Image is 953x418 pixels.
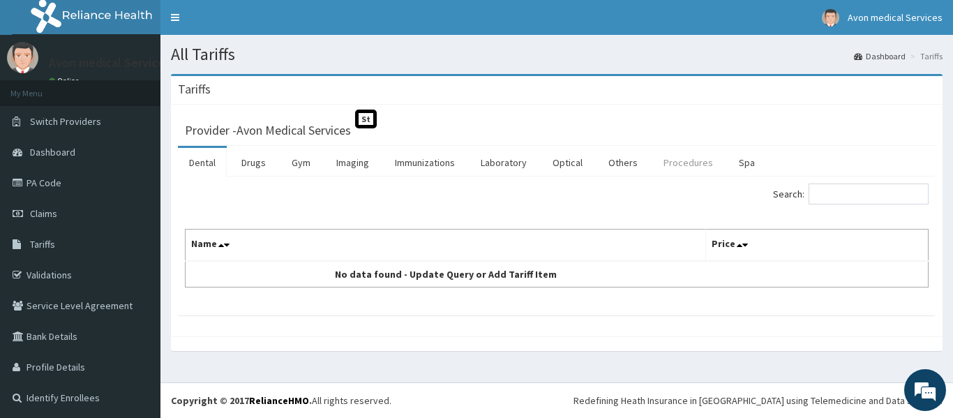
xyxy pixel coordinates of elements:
[355,110,377,128] span: St
[573,394,943,408] div: Redefining Heath Insurance in [GEOGRAPHIC_DATA] using Telemedicine and Data Science!
[30,115,101,128] span: Switch Providers
[171,394,312,407] strong: Copyright © 2017 .
[728,148,766,177] a: Spa
[470,148,538,177] a: Laboratory
[907,50,943,62] li: Tariffs
[541,148,594,177] a: Optical
[178,148,227,177] a: Dental
[809,184,929,204] input: Search:
[230,148,277,177] a: Drugs
[384,148,466,177] a: Immunizations
[7,42,38,73] img: User Image
[171,45,943,64] h1: All Tariffs
[30,146,75,158] span: Dashboard
[280,148,322,177] a: Gym
[178,83,211,96] h3: Tariffs
[705,230,929,262] th: Price
[30,238,55,251] span: Tariffs
[325,148,380,177] a: Imaging
[185,124,351,137] h3: Provider - Avon Medical Services
[30,207,57,220] span: Claims
[848,11,943,24] span: Avon medical Services
[160,382,953,418] footer: All rights reserved.
[49,57,170,69] p: Avon medical Services
[854,50,906,62] a: Dashboard
[773,184,929,204] label: Search:
[186,230,706,262] th: Name
[822,9,839,27] img: User Image
[597,148,649,177] a: Others
[186,261,706,288] td: No data found - Update Query or Add Tariff Item
[49,76,82,86] a: Online
[249,394,309,407] a: RelianceHMO
[652,148,724,177] a: Procedures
